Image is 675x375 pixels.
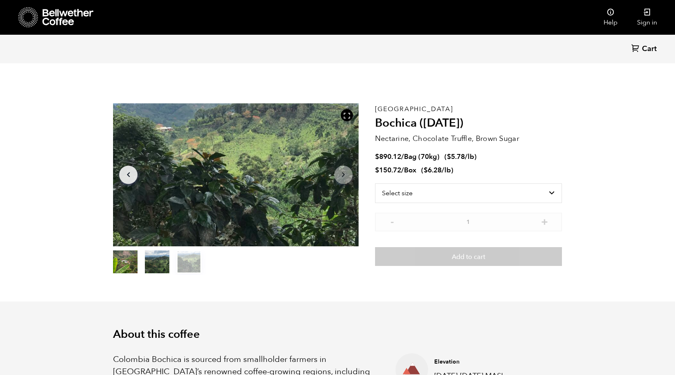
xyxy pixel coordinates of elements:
p: Nectarine, Chocolate Truffle, Brown Sugar [375,133,562,144]
h2: Bochica ([DATE]) [375,116,562,130]
span: /lb [465,152,474,161]
button: + [540,217,550,225]
button: Add to cart [375,247,562,266]
span: $ [375,165,379,175]
span: /lb [442,165,451,175]
bdi: 890.12 [375,152,401,161]
span: $ [447,152,451,161]
a: Cart [631,44,659,55]
bdi: 6.28 [424,165,442,175]
h2: About this coffee [113,328,562,341]
bdi: 5.78 [447,152,465,161]
bdi: 150.72 [375,165,401,175]
span: $ [375,152,379,161]
span: ( ) [421,165,453,175]
span: ( ) [444,152,477,161]
span: / [401,152,404,161]
span: / [401,165,404,175]
h4: Elevation [434,358,512,366]
span: Box [404,165,416,175]
button: - [387,217,397,225]
span: Bag (70kg) [404,152,440,161]
span: Cart [642,44,657,54]
span: $ [424,165,428,175]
